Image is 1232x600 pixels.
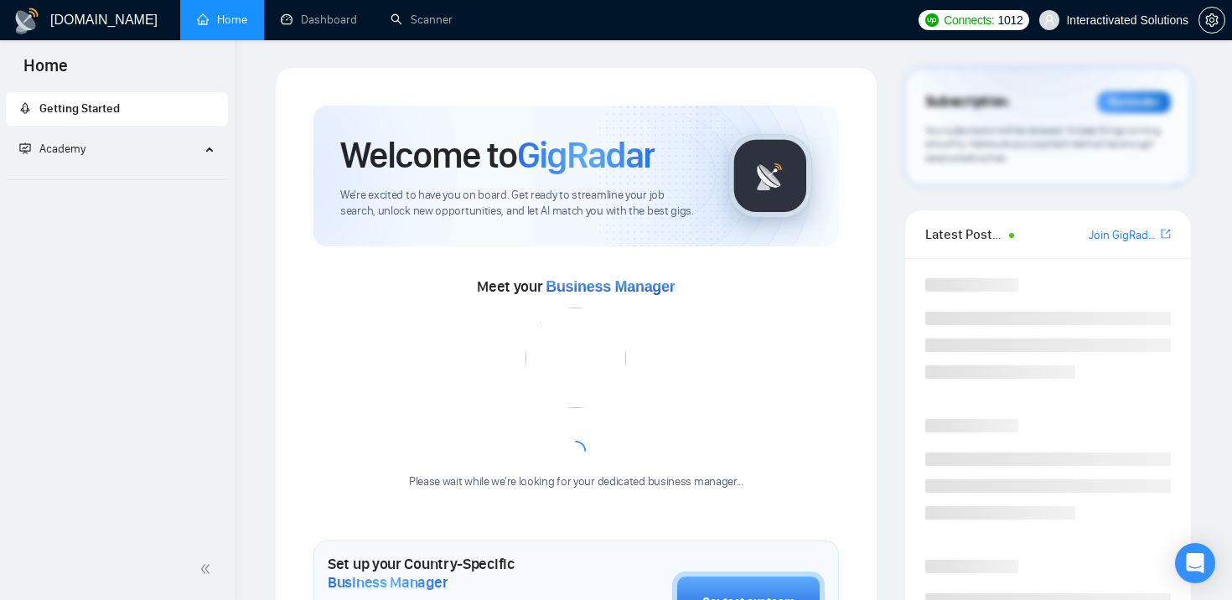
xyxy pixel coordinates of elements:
span: 1012 [998,11,1023,29]
span: Academy [39,142,85,156]
a: export [1161,226,1171,242]
span: Connects: [944,11,994,29]
span: Getting Started [39,101,120,116]
div: Please wait while we're looking for your dedicated business manager... [399,474,753,490]
li: Getting Started [6,92,228,126]
img: gigradar-logo.png [728,134,812,218]
img: error [525,308,626,408]
span: double-left [199,561,216,577]
button: setting [1198,7,1225,34]
div: Reminder [1097,91,1171,113]
span: We're excited to have you on board. Get ready to streamline your job search, unlock new opportuni... [340,188,701,220]
h1: Set up your Country-Specific [328,555,588,592]
a: searchScanner [391,13,453,27]
a: Join GigRadar Slack Community [1089,226,1157,245]
span: Meet your [477,277,675,296]
span: loading [564,439,588,463]
h1: Welcome to [340,132,655,178]
span: Home [10,54,81,89]
img: upwork-logo.png [925,13,939,27]
a: setting [1198,13,1225,27]
span: Academy [19,142,85,156]
span: Latest Posts from the GigRadar Community [925,224,1005,245]
span: export [1161,227,1171,241]
li: Academy Homepage [6,173,228,184]
span: GigRadar [517,132,655,178]
div: Open Intercom Messenger [1175,543,1215,583]
span: setting [1199,13,1224,27]
a: homeHome [197,13,247,27]
span: Your subscription will be renewed. To keep things running smoothly, make sure your payment method... [925,124,1161,164]
span: Subscription [925,88,1008,116]
span: Business Manager [546,278,675,295]
span: Business Manager [328,573,448,592]
span: fund-projection-screen [19,142,31,154]
img: logo [13,8,40,34]
span: rocket [19,102,31,114]
a: dashboardDashboard [281,13,357,27]
span: user [1043,14,1055,26]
